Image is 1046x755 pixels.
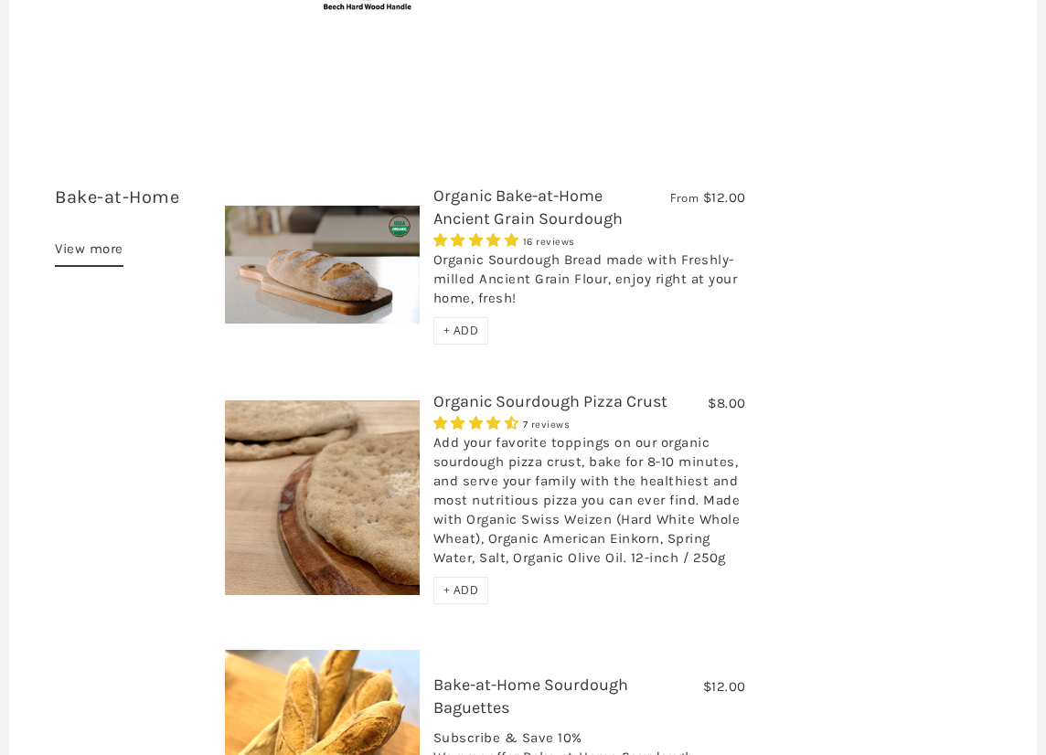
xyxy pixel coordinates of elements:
[433,186,623,229] a: Organic Bake-at-Home Ancient Grain Sourdough
[670,190,699,206] span: From
[443,582,479,598] span: + ADD
[433,317,489,345] div: + ADD
[55,238,123,267] a: View more
[433,577,489,604] div: + ADD
[225,400,420,595] img: Organic Sourdough Pizza Crust
[433,391,667,411] a: Organic Sourdough Pizza Crust
[523,419,571,431] span: 7 reviews
[433,232,523,249] span: 4.75 stars
[433,433,746,577] div: Add your favorite toppings on our organic sourdough pizza crust, bake for 8-10 minutes, and serve...
[433,250,746,317] div: Organic Sourdough Bread made with Freshly-milled Ancient Grain Flour, enjoy right at your home, f...
[703,678,746,695] span: $12.00
[55,185,211,238] h3: 7 items
[433,415,523,431] span: 4.29 stars
[55,186,179,207] a: Bake-at-Home
[523,236,575,248] span: 16 reviews
[433,675,628,718] a: Bake-at-Home Sourdough Baguettes
[225,206,420,324] img: Organic Bake-at-Home Ancient Grain Sourdough
[443,323,479,338] span: + ADD
[703,189,746,206] span: $12.00
[708,395,746,411] span: $8.00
